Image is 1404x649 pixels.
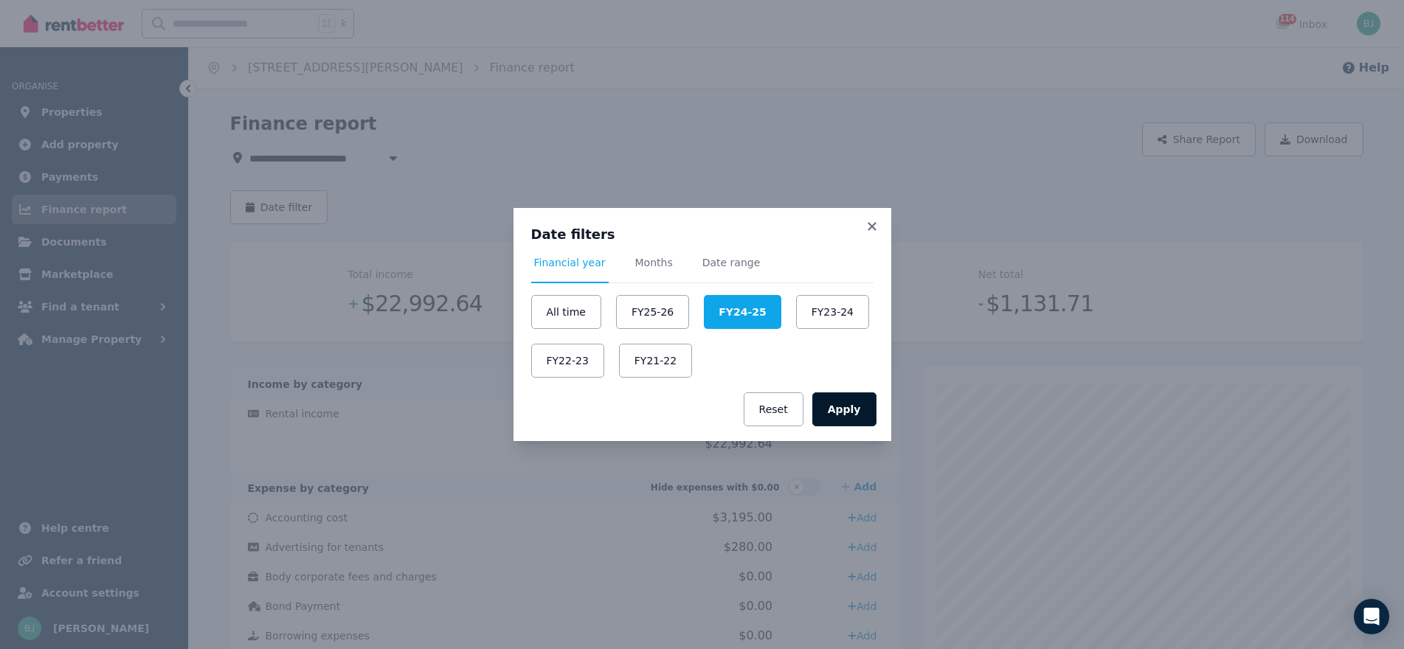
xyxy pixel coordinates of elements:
span: Date range [702,255,761,270]
button: All time [531,295,601,329]
button: FY21-22 [619,344,692,378]
span: Financial year [534,255,606,270]
button: FY23-24 [796,295,869,329]
h3: Date filters [531,226,874,243]
button: Apply [812,392,876,426]
span: Months [635,255,673,270]
button: FY22-23 [531,344,604,378]
button: Reset [744,392,803,426]
nav: Tabs [531,255,874,283]
div: Open Intercom Messenger [1354,599,1389,634]
button: FY24-25 [704,295,781,329]
button: FY25-26 [616,295,689,329]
